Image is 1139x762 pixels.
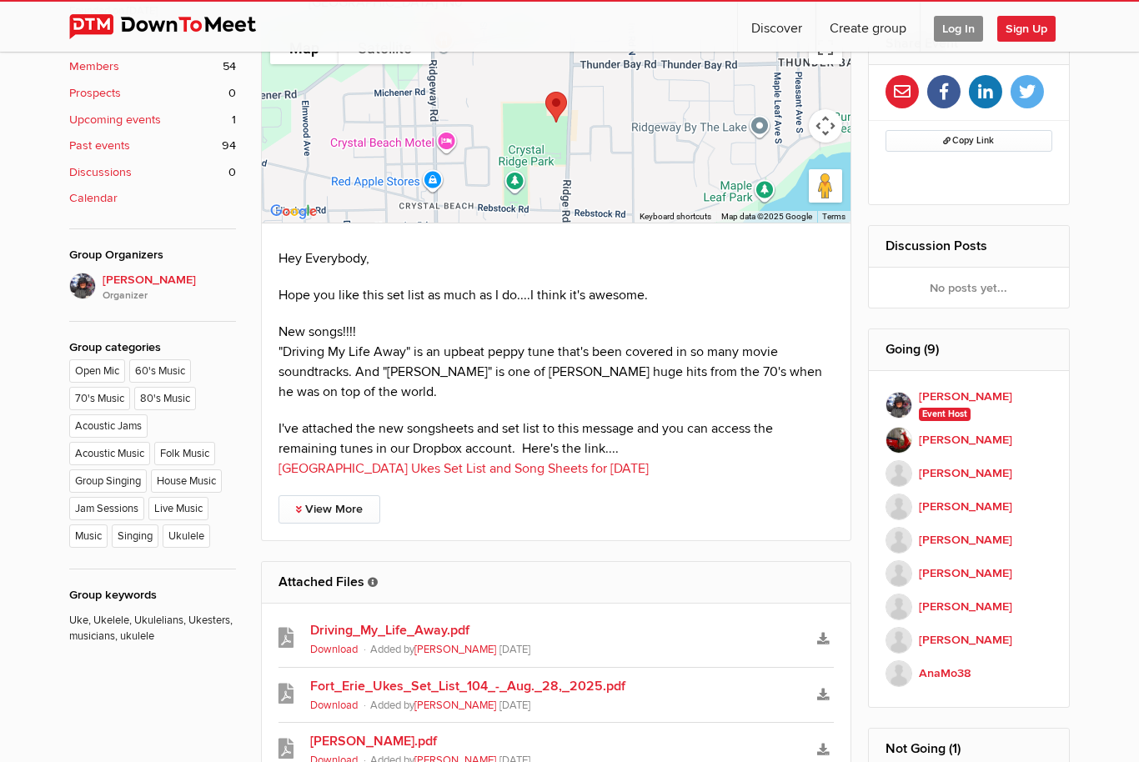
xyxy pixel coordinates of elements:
[919,464,1012,483] b: [PERSON_NAME]
[103,271,236,304] span: [PERSON_NAME]
[886,427,912,454] img: Brenda M
[370,643,499,656] span: Added by
[103,288,236,303] i: Organizer
[69,137,236,155] a: Past events 94
[816,2,920,52] a: Create group
[886,490,1053,524] a: [PERSON_NAME]
[69,273,236,304] a: [PERSON_NAME]Organizer
[809,109,842,143] button: Map camera controls
[886,560,912,587] img: GillianS
[69,14,282,39] img: DownToMeet
[69,273,96,299] img: Elaine
[919,431,1012,449] b: [PERSON_NAME]
[919,531,1012,549] b: [PERSON_NAME]
[310,620,802,640] a: Driving_My_Life_Away.pdf
[886,388,1053,424] a: [PERSON_NAME] Event Host
[278,460,649,477] a: [GEOGRAPHIC_DATA] Ukes Set List and Song Sheets for [DATE]
[886,557,1053,590] a: [PERSON_NAME]
[886,392,912,419] img: Elaine
[886,594,912,620] img: Marsha Hildebrand
[69,111,161,129] b: Upcoming events
[278,285,834,305] p: Hope you like this set list as much as I do....I think it's awesome.
[69,163,236,182] a: Discussions 0
[499,699,531,712] span: [DATE]
[919,498,1012,516] b: [PERSON_NAME]
[919,598,1012,616] b: [PERSON_NAME]
[232,111,236,129] span: 1
[886,238,987,254] a: Discussion Posts
[266,201,321,223] img: Google
[69,58,119,76] b: Members
[886,660,912,687] img: AnaMo38
[921,2,996,52] a: Log In
[886,460,912,487] img: Sandra Heydon
[370,699,499,712] span: Added by
[919,408,971,421] span: Event Host
[886,130,1053,152] button: Copy Link
[228,84,236,103] span: 0
[721,212,812,221] span: Map data ©2025 Google
[919,564,1012,583] b: [PERSON_NAME]
[278,322,834,402] p: New songs!!!! "Driving My Life Away" is an upbeat peppy tune that's been covered in so many movie...
[69,189,236,208] a: Calendar
[886,624,1053,657] a: [PERSON_NAME]
[310,699,358,712] a: Download
[886,424,1053,457] a: [PERSON_NAME]
[997,16,1056,42] span: Sign Up
[69,586,236,604] div: Group keywords
[886,590,1053,624] a: [PERSON_NAME]
[886,494,912,520] img: Marilyn Hardabura
[919,388,1012,406] b: [PERSON_NAME]
[822,212,845,221] a: Terms (opens in new tab)
[310,676,802,696] a: Fort_Erie_Ukes_Set_List_104_-_Aug._28,_2025.pdf
[278,495,380,524] a: View More
[934,16,983,42] span: Log In
[69,163,132,182] b: Discussions
[69,137,130,155] b: Past events
[223,58,236,76] span: 54
[69,58,236,76] a: Members 54
[919,664,971,683] b: AnaMo38
[640,211,711,223] button: Keyboard shortcuts
[499,643,531,656] span: [DATE]
[310,731,802,751] a: [PERSON_NAME].pdf
[886,524,1053,557] a: [PERSON_NAME]
[69,111,236,129] a: Upcoming events 1
[278,419,834,479] p: I've attached the new songsheets and set list to this message and you can access the remaining tu...
[266,201,321,223] a: Open this area in Google Maps (opens a new window)
[278,562,834,602] h2: Attached Files
[943,135,994,146] span: Copy Link
[414,699,496,712] a: [PERSON_NAME]
[69,338,236,357] div: Group categories
[886,627,912,654] img: Pam McDonald
[222,137,236,155] span: 94
[997,2,1069,52] a: Sign Up
[809,169,842,203] button: Drag Pegman onto the map to open Street View
[886,457,1053,490] a: [PERSON_NAME]
[310,643,358,656] a: Download
[69,246,236,264] div: Group Organizers
[69,84,121,103] b: Prospects
[228,163,236,182] span: 0
[738,2,815,52] a: Discover
[919,631,1012,649] b: [PERSON_NAME]
[886,329,1053,369] h2: Going (9)
[69,84,236,103] a: Prospects 0
[886,657,1053,690] a: AnaMo38
[69,189,118,208] b: Calendar
[278,248,834,268] p: Hey Everybody,
[886,527,912,554] img: Larry B
[69,604,236,645] p: Uke, Ukelele, Ukulelians, Ukesters, musicians, ukulele
[414,643,496,656] a: [PERSON_NAME]
[869,268,1070,308] div: No posts yet...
